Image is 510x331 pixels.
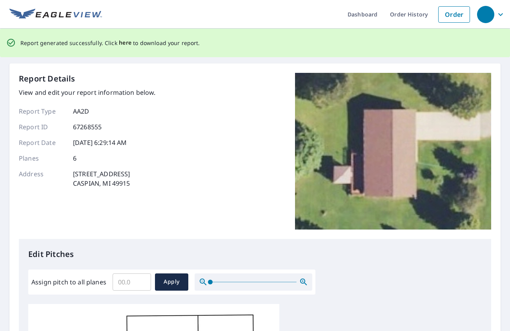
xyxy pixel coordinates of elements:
[19,107,66,116] p: Report Type
[9,9,102,20] img: EV Logo
[119,38,132,48] button: here
[19,73,75,85] p: Report Details
[73,169,130,188] p: [STREET_ADDRESS] CASPIAN, MI 49915
[295,73,491,230] img: Top image
[73,107,89,116] p: AA2D
[73,154,76,163] p: 6
[155,273,188,291] button: Apply
[19,88,156,97] p: View and edit your report information below.
[113,271,151,293] input: 00.0
[438,6,470,23] a: Order
[73,122,102,132] p: 67268555
[73,138,127,147] p: [DATE] 6:29:14 AM
[31,277,106,287] label: Assign pitch to all planes
[19,169,66,188] p: Address
[161,277,182,287] span: Apply
[19,138,66,147] p: Report Date
[28,248,482,260] p: Edit Pitches
[19,154,66,163] p: Planes
[19,122,66,132] p: Report ID
[20,38,200,48] p: Report generated successfully. Click to download your report.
